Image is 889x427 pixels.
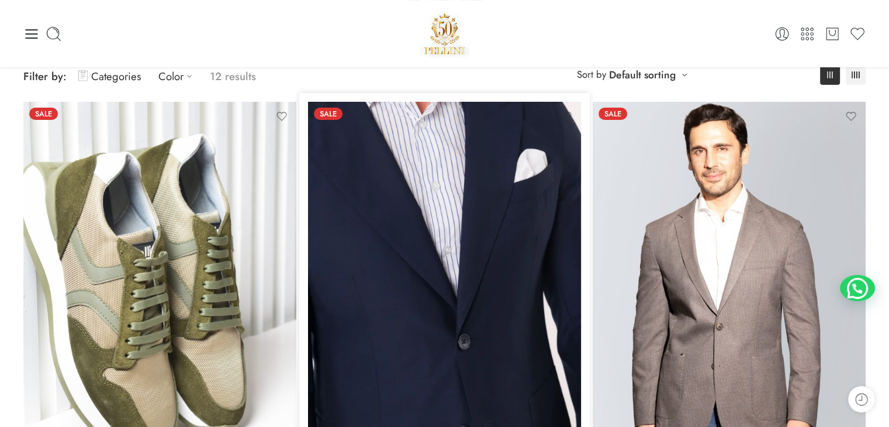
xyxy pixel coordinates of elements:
a: Wishlist [849,26,866,42]
a: Categories [78,63,141,90]
p: 12 results [210,63,256,90]
a: Cart [824,26,840,42]
a: Color [158,63,198,90]
img: Pellini [420,9,470,58]
a: Default sorting [609,67,676,83]
span: Sale [599,108,627,120]
a: Pellini - [420,9,470,58]
span: Sale [29,108,58,120]
span: Filter by: [23,68,67,84]
span: Sale [314,108,343,120]
a: Login / Register [774,26,790,42]
span: Sort by [577,65,606,84]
